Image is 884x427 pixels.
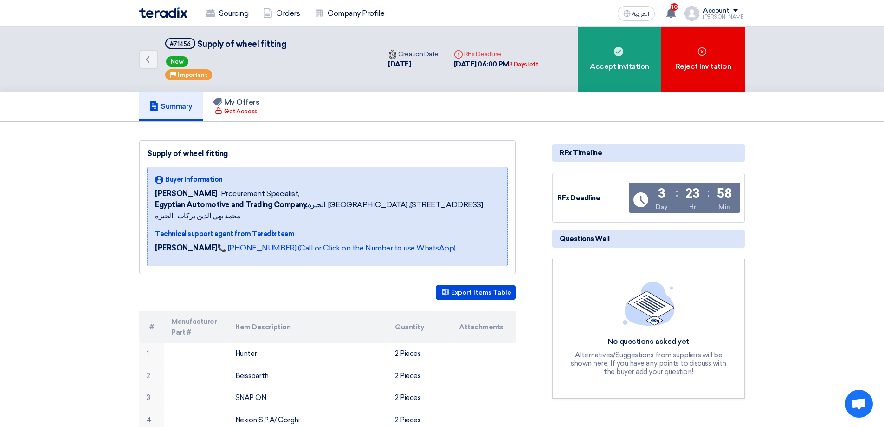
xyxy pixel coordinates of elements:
[618,6,655,21] button: العربية
[139,343,164,365] td: 1
[165,38,287,50] h5: Supply of wheel fitting
[165,175,223,184] span: Buyer Information
[703,7,729,15] div: Account
[671,3,678,11] span: 10
[197,39,287,49] span: Supply of wheel fitting
[307,3,392,24] a: Company Profile
[164,311,228,343] th: Manufacturer Part #
[718,202,730,212] div: Min
[199,3,256,24] a: Sourcing
[217,243,456,252] a: 📞 [PHONE_NUMBER] (Call or Click on the Number to use WhatsApp)
[228,365,388,387] td: Beissbarth
[139,387,164,409] td: 3
[139,365,164,387] td: 2
[436,285,516,300] button: Export Items Table
[707,184,710,201] div: :
[203,92,270,121] a: My Offers Get Access
[387,311,452,343] th: Quantity
[388,59,439,70] div: [DATE]
[684,6,699,21] img: profile_test.png
[155,200,308,209] b: Egyptian Automotive and Trading Company,
[155,229,500,239] div: Technical support agent from Teradix team
[139,311,164,343] th: #
[155,188,217,199] span: [PERSON_NAME]
[509,60,538,69] div: 3 Days left
[689,202,696,212] div: Hr
[452,311,516,343] th: Attachments
[387,365,452,387] td: 2 Pieces
[256,3,307,24] a: Orders
[717,187,731,200] div: 58
[685,187,699,200] div: 23
[388,49,439,59] div: Creation Date
[155,243,217,252] strong: [PERSON_NAME]
[228,343,388,365] td: Hunter
[215,107,257,116] div: Get Access
[656,202,668,212] div: Day
[557,193,627,204] div: RFx Deadline
[661,27,745,92] div: Reject Invitation
[170,41,191,47] div: #71456
[676,184,678,201] div: :
[570,337,728,347] div: No questions asked yet
[228,387,388,409] td: SNAP ON
[139,7,187,18] img: Teradix logo
[221,188,299,199] span: Procurement Specialist,
[387,343,452,365] td: 2 Pieces
[658,187,665,200] div: 3
[552,144,745,162] div: RFx Timeline
[578,27,661,92] div: Accept Invitation
[845,390,873,418] div: Open chat
[623,282,675,325] img: empty_state_list.svg
[560,234,609,244] span: Questions Wall
[166,56,188,67] span: New
[213,98,260,107] h5: My Offers
[147,148,508,159] div: Supply of wheel fitting
[387,387,452,409] td: 2 Pieces
[703,14,745,20] div: [PERSON_NAME]
[454,59,538,70] div: [DATE] 06:00 PM
[570,351,728,376] div: Alternatives/Suggestions from suppliers will be shown here, If you have any points to discuss wit...
[178,72,207,78] span: Important
[155,199,500,222] span: الجيزة, [GEOGRAPHIC_DATA] ,[STREET_ADDRESS] محمد بهي الدين بركات , الجيزة
[139,92,203,121] a: Summary
[632,11,649,17] span: العربية
[149,102,193,111] h5: Summary
[228,311,388,343] th: Item Description
[454,49,538,59] div: RFx Deadline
